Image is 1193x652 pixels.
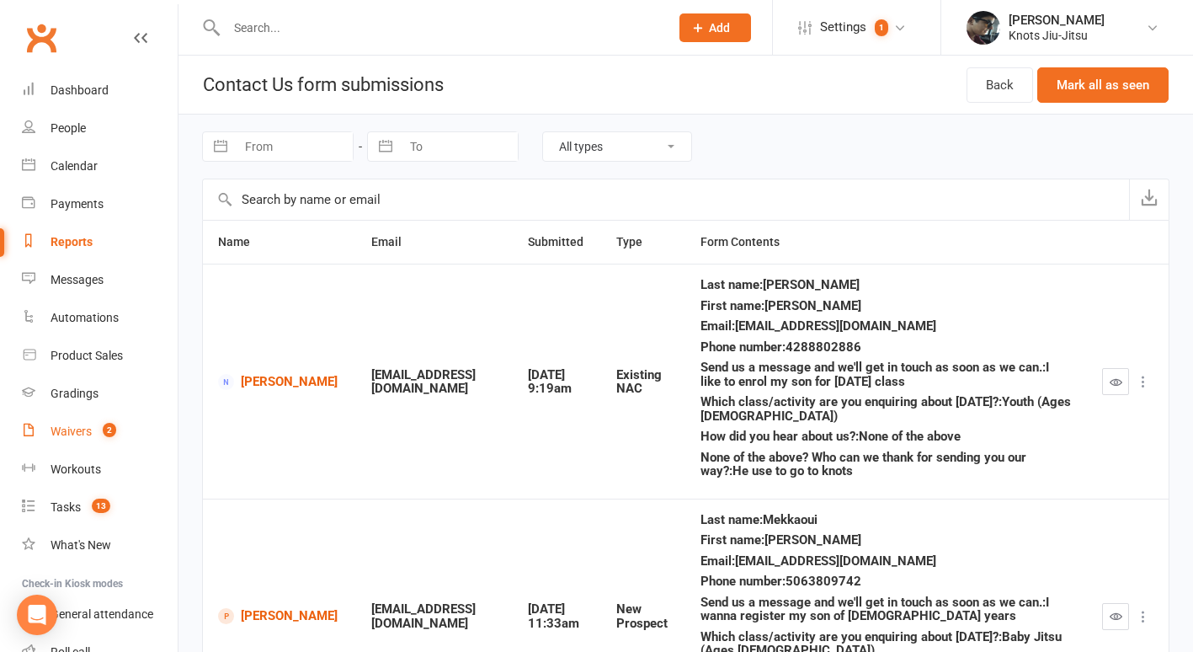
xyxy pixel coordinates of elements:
[700,319,1072,334] div: Email : [EMAIL_ADDRESS][DOMAIN_NAME]
[218,374,341,390] a: [PERSON_NAME]
[17,595,57,635] div: Open Intercom Messenger
[203,179,1129,220] input: Search by name or email
[601,221,685,264] th: Type
[51,121,86,135] div: People
[709,21,730,35] span: Add
[22,261,178,299] a: Messages
[700,395,1072,423] div: Which class/activity are you enquiring about [DATE]? : Youth (Ages [DEMOGRAPHIC_DATA])
[1009,13,1105,28] div: [PERSON_NAME]
[51,425,92,438] div: Waivers
[679,13,751,42] button: Add
[700,278,1072,292] div: Last name : [PERSON_NAME]
[22,299,178,337] a: Automations
[103,423,116,437] span: 2
[1037,67,1169,103] button: Mark all as seen
[22,526,178,564] a: What's New
[1009,28,1105,43] div: Knots Jiu-Jitsu
[616,368,670,396] div: Existing NAC
[967,11,1000,45] img: thumb_image1614103803.png
[700,430,1072,444] div: How did you hear about us? : None of the above
[22,223,178,261] a: Reports
[92,499,110,513] span: 13
[700,513,1072,527] div: Last name : Mekkaoui
[700,451,1072,478] div: None of the above? Who can we thank for sending you our way? : He use to go to knots
[700,533,1072,548] div: First name : [PERSON_NAME]
[685,221,1087,264] th: Form Contents
[51,273,104,286] div: Messages
[528,602,586,630] div: [DATE] 11:33am
[51,349,123,362] div: Product Sales
[51,311,119,324] div: Automations
[700,575,1072,589] div: Phone number : 5063809742
[22,596,178,633] a: General attendance kiosk mode
[22,72,178,110] a: Dashboard
[700,299,1072,313] div: First name : [PERSON_NAME]
[401,132,518,161] input: To
[22,337,178,375] a: Product Sales
[371,368,498,396] div: [EMAIL_ADDRESS][DOMAIN_NAME]
[218,608,341,624] a: [PERSON_NAME]
[513,221,601,264] th: Submitted
[616,602,670,630] div: New Prospect
[22,375,178,413] a: Gradings
[22,413,178,451] a: Waivers 2
[51,387,99,400] div: Gradings
[22,489,178,526] a: Tasks 13
[51,235,93,249] div: Reports
[22,147,178,185] a: Calendar
[178,56,444,114] h1: Contact Us form submissions
[22,451,178,489] a: Workouts
[22,185,178,223] a: Payments
[371,602,498,630] div: [EMAIL_ADDRESS][DOMAIN_NAME]
[356,221,513,264] th: Email
[20,17,62,59] a: Clubworx
[51,607,153,621] div: General attendance
[528,368,586,396] div: [DATE] 9:19am
[820,8,866,46] span: Settings
[221,16,658,40] input: Search...
[22,110,178,147] a: People
[700,361,1072,388] div: Send us a message and we'll get in touch as soon as we can. : I like to enrol my son for [DATE] c...
[51,500,81,514] div: Tasks
[700,596,1072,623] div: Send us a message and we'll get in touch as soon as we can. : I wanna register my son of [DEMOGRA...
[236,132,353,161] input: From
[51,197,104,211] div: Payments
[51,538,111,552] div: What's New
[700,554,1072,569] div: Email : [EMAIL_ADDRESS][DOMAIN_NAME]
[51,159,98,173] div: Calendar
[967,67,1033,103] a: Back
[203,221,356,264] th: Name
[700,340,1072,355] div: Phone number : 4288802886
[51,462,101,476] div: Workouts
[51,83,109,97] div: Dashboard
[875,19,888,36] span: 1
